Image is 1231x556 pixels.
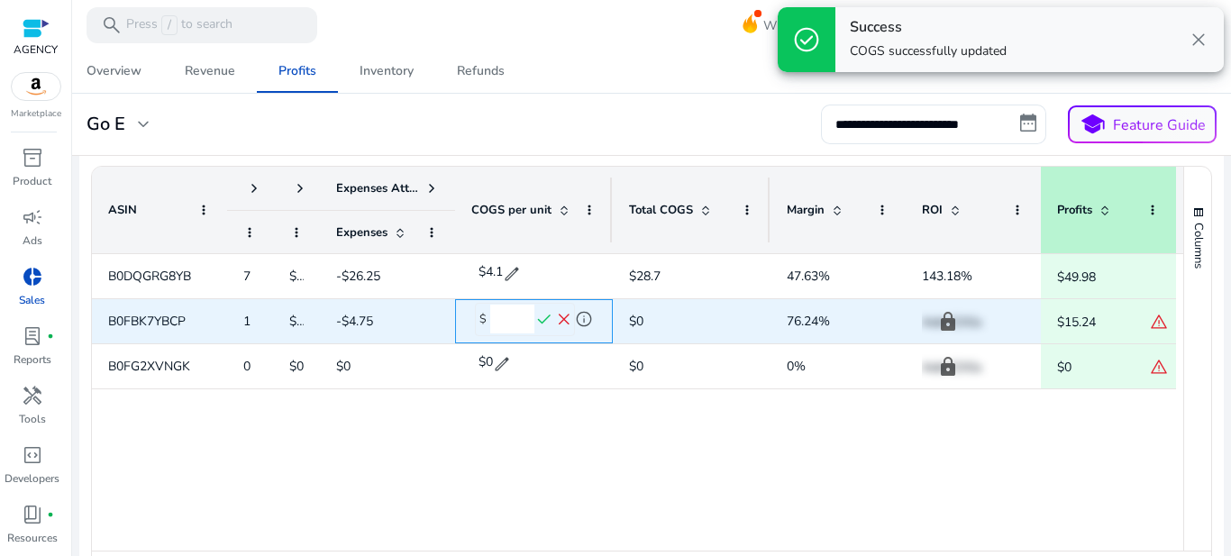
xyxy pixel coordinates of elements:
[1188,29,1209,50] span: close
[22,385,43,406] span: handyman
[243,313,251,330] span: 1
[922,304,1025,341] p: Add COGs
[19,292,45,308] p: Sales
[792,25,821,54] span: check_circle
[278,65,316,77] div: Profits
[5,470,59,487] p: Developers
[922,268,972,285] app-roi: 143.18%
[22,206,43,228] span: campaign
[108,268,191,285] span: B0DQGRG8YB
[629,268,661,285] span: $28.7
[1057,259,1096,296] p: $49.98
[471,202,552,218] span: COGS per unit
[1150,358,1168,376] span: warning
[493,355,511,373] span: edit
[457,65,505,77] div: Refunds
[787,202,825,218] span: Margin
[850,42,1007,60] p: COGS successfully updated
[47,333,54,340] span: fiber_manual_record
[336,224,388,241] span: Expenses
[12,73,60,100] img: amazon.svg
[629,358,643,375] span: $0
[161,15,178,35] span: /
[336,268,380,285] span: -$26.25
[476,301,490,338] div: $
[534,310,554,330] span: check
[787,268,830,285] span: 47.63%
[108,313,186,330] span: B0FBK7YBCP
[1113,114,1206,136] p: Feature Guide
[243,358,251,375] span: 0
[22,266,43,287] span: donut_small
[1190,223,1207,269] span: Columns
[336,313,373,330] span: -$4.75
[132,114,154,135] span: expand_more
[185,65,235,77] div: Revenue
[87,65,141,77] div: Overview
[243,268,251,285] span: 7
[22,504,43,525] span: book_4
[108,358,190,375] span: B0FG2XVNGK
[19,411,46,427] p: Tools
[13,173,51,189] p: Product
[11,107,61,121] p: Marketplace
[47,511,54,518] span: fiber_manual_record
[87,114,125,135] h3: Go E
[289,358,304,375] span: $0
[360,65,414,77] div: Inventory
[850,19,1007,36] h4: Success
[1150,313,1168,331] span: warning
[1068,105,1217,143] button: schoolFeature Guide
[22,147,43,169] span: inventory_2
[629,313,643,330] span: $0
[575,310,593,328] span: info
[479,353,493,370] span: $0
[922,349,1025,386] p: Add COGs
[787,358,806,375] span: 0%
[336,358,351,375] span: $0
[336,180,421,196] span: Expenses Attributes
[554,310,574,330] span: close
[289,313,328,330] span: $19.99
[1057,202,1092,218] span: Profits
[763,10,834,41] span: What's New
[1057,304,1096,341] p: $15.24
[7,530,58,546] p: Resources
[14,351,51,368] p: Reports
[14,41,58,58] p: AGENCY
[1080,112,1106,138] span: school
[101,14,123,36] span: search
[629,202,693,218] span: Total COGS
[787,313,830,330] span: 76.24%
[922,202,943,218] span: ROI
[1057,349,1071,386] p: $0
[503,265,521,283] span: edit
[289,268,335,285] span: $104.93
[479,263,503,280] span: $4.1
[108,202,137,218] span: ASIN
[126,15,233,35] p: Press to search
[22,325,43,347] span: lab_profile
[22,444,43,466] span: code_blocks
[23,232,42,249] p: Ads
